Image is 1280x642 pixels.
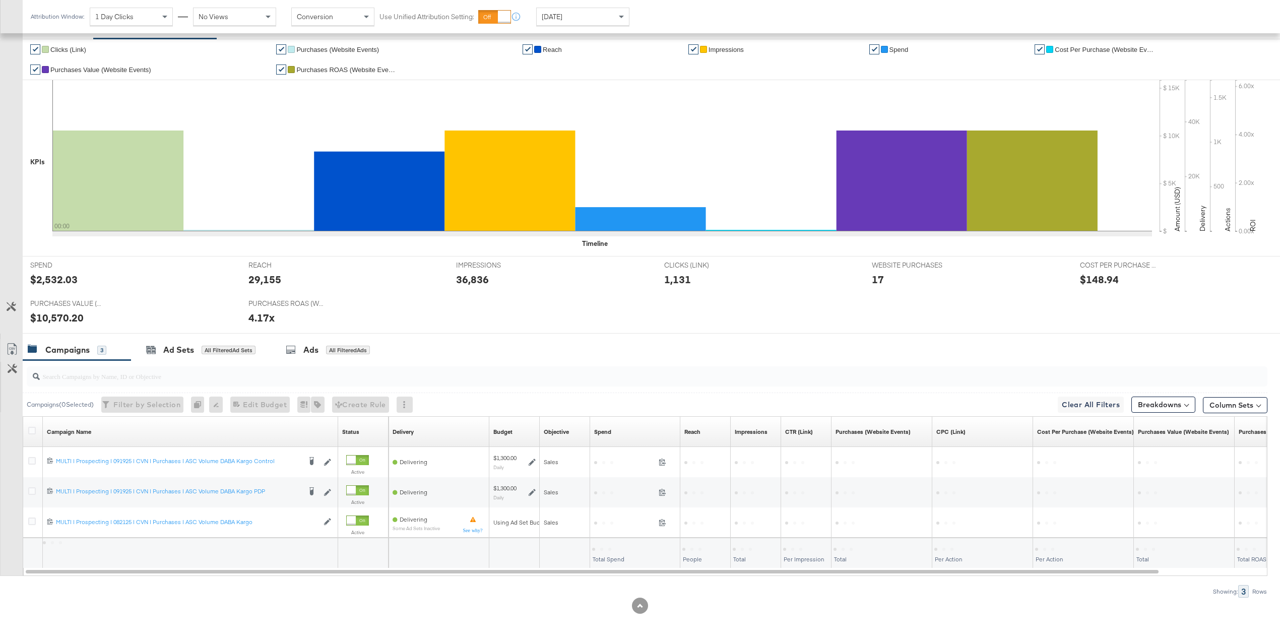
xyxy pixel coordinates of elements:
a: ✔ [30,44,40,54]
div: CTR (Link) [785,428,813,436]
label: Active [346,529,369,536]
span: Delivering [400,488,427,496]
span: Total [834,555,847,563]
div: Cost Per Purchase (Website Events) [1037,428,1134,436]
div: Campaigns ( 0 Selected) [27,400,94,409]
div: $10,570.20 [30,310,84,325]
div: Spend [594,428,611,436]
span: People [683,555,702,563]
span: SPEND [30,261,106,270]
div: Ads [303,344,318,356]
div: 3 [1238,585,1249,598]
div: MULTI | Prospecting | 091925 | CVN | Purchases | ASC Volume DABA Kargo Control [56,457,301,465]
span: Total [1136,555,1149,563]
span: Sales [544,458,558,466]
div: Using Ad Set Budget [493,519,549,527]
span: Total ROAS [1237,555,1266,563]
button: Column Sets [1203,397,1267,413]
div: 36,836 [456,272,489,287]
span: Purchases (Website Events) [296,46,379,53]
span: Delivering [400,516,427,523]
span: Clear All Filters [1062,399,1120,411]
div: Delivery [393,428,414,436]
div: $1,300.00 [493,454,517,462]
button: Breakdowns [1131,397,1195,413]
span: Per Action [1036,555,1063,563]
a: The average cost for each link click you've received from your ad. [936,428,966,436]
span: Purchases ROAS (Website Events) [296,66,397,74]
div: MULTI | Prospecting | 082125 | CVN | Purchases | ASC Volume DABA Kargo [56,518,318,526]
a: ✔ [30,65,40,75]
span: Clicks (Link) [50,46,86,53]
a: Your campaign name. [47,428,91,436]
span: Reach [543,46,562,53]
sub: Daily [493,494,504,500]
a: The total value of the purchase actions tracked by your Custom Audience pixel on your website aft... [1138,428,1229,436]
a: The maximum amount you're willing to spend on your ads, on average each day or over the lifetime ... [493,428,513,436]
div: Status [342,428,359,436]
a: Your campaign's objective. [544,428,569,436]
a: Shows the current state of your Ad Campaign. [342,428,359,436]
div: 1,131 [664,272,691,287]
div: 3 [97,346,106,355]
label: Use Unified Attribution Setting: [379,12,474,22]
div: Objective [544,428,569,436]
div: All Filtered Ads [326,346,370,355]
div: KPIs [30,157,45,167]
span: CLICKS (LINK) [664,261,740,270]
div: Campaign Name [47,428,91,436]
a: Reflects the ability of your Ad Campaign to achieve delivery based on ad states, schedule and bud... [393,428,414,436]
a: The number of people your ad was served to. [684,428,700,436]
span: Cost Per Purchase (Website Events) [1055,46,1156,53]
label: Active [346,499,369,505]
div: 0 [191,397,209,413]
a: ✔ [869,44,879,54]
sub: Daily [493,464,504,470]
span: No Views [199,12,228,21]
span: Per Impression [784,555,824,563]
div: Purchases (Website Events) [836,428,911,436]
div: Showing: [1212,588,1238,595]
span: Sales [544,519,558,526]
div: 17 [872,272,884,287]
span: IMPRESSIONS [456,261,532,270]
a: The total amount spent to date. [594,428,611,436]
text: Amount (USD) [1173,187,1182,231]
span: COST PER PURCHASE (WEBSITE EVENTS) [1080,261,1156,270]
span: Per Action [935,555,963,563]
span: REACH [248,261,324,270]
a: The average cost for each purchase tracked by your Custom Audience pixel on your website after pe... [1037,428,1134,436]
a: The number of times a purchase was made tracked by your Custom Audience pixel on your website aft... [836,428,911,436]
div: CPC (Link) [936,428,966,436]
span: Total Spend [593,555,624,563]
div: All Filtered Ad Sets [202,346,255,355]
div: 29,155 [248,272,281,287]
div: Budget [493,428,513,436]
div: Rows [1252,588,1267,595]
span: 1 Day Clicks [95,12,134,21]
div: Impressions [735,428,767,436]
a: ✔ [688,44,698,54]
div: 4.17x [248,310,275,325]
div: Campaigns [45,344,90,356]
div: Attribution Window: [30,13,85,20]
span: Total [733,555,746,563]
a: ✔ [1035,44,1045,54]
text: Delivery [1198,206,1207,231]
div: Purchases Value (Website Events) [1138,428,1229,436]
div: Timeline [582,239,608,248]
a: ✔ [276,44,286,54]
a: ✔ [276,65,286,75]
span: PURCHASES VALUE (WEBSITE EVENTS) [30,299,106,308]
div: $1,300.00 [493,484,517,492]
input: Search Campaigns by Name, ID or Objective [40,362,1151,382]
a: ✔ [523,44,533,54]
div: Ad Sets [163,344,194,356]
a: The number of times your ad was served. On mobile apps an ad is counted as served the first time ... [735,428,767,436]
text: Actions [1223,208,1232,231]
span: Purchases Value (Website Events) [50,66,151,74]
span: WEBSITE PURCHASES [872,261,947,270]
div: MULTI | Prospecting | 091925 | CVN | Purchases | ASC Volume DABA Kargo PDP [56,487,301,495]
span: Sales [544,488,558,496]
span: Delivering [400,458,427,466]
